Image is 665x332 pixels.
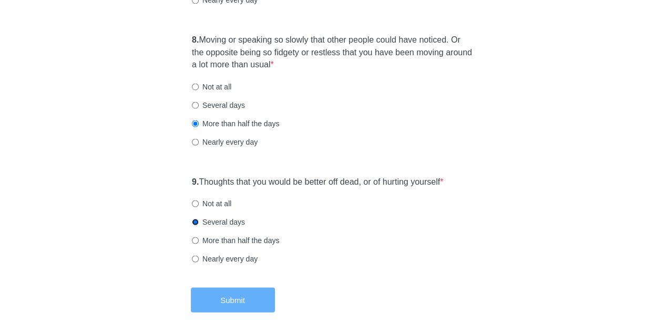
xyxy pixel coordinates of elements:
[191,287,275,312] button: Submit
[192,118,279,128] label: More than half the days
[192,198,231,208] label: Not at all
[192,255,199,262] input: Nearly every day
[192,237,199,244] input: More than half the days
[192,138,199,145] input: Nearly every day
[192,216,245,227] label: Several days
[192,81,231,92] label: Not at all
[192,218,199,225] input: Several days
[192,176,443,188] label: Thoughts that you would be better off dead, or of hurting yourself
[192,99,245,110] label: Several days
[192,102,199,108] input: Several days
[192,120,199,127] input: More than half the days
[192,34,473,71] label: Moving or speaking so slowly that other people could have noticed. Or the opposite being so fidge...
[192,83,199,90] input: Not at all
[192,235,279,245] label: More than half the days
[192,177,199,186] strong: 9.
[192,200,199,207] input: Not at all
[192,35,199,44] strong: 8.
[192,253,258,264] label: Nearly every day
[192,136,258,147] label: Nearly every day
